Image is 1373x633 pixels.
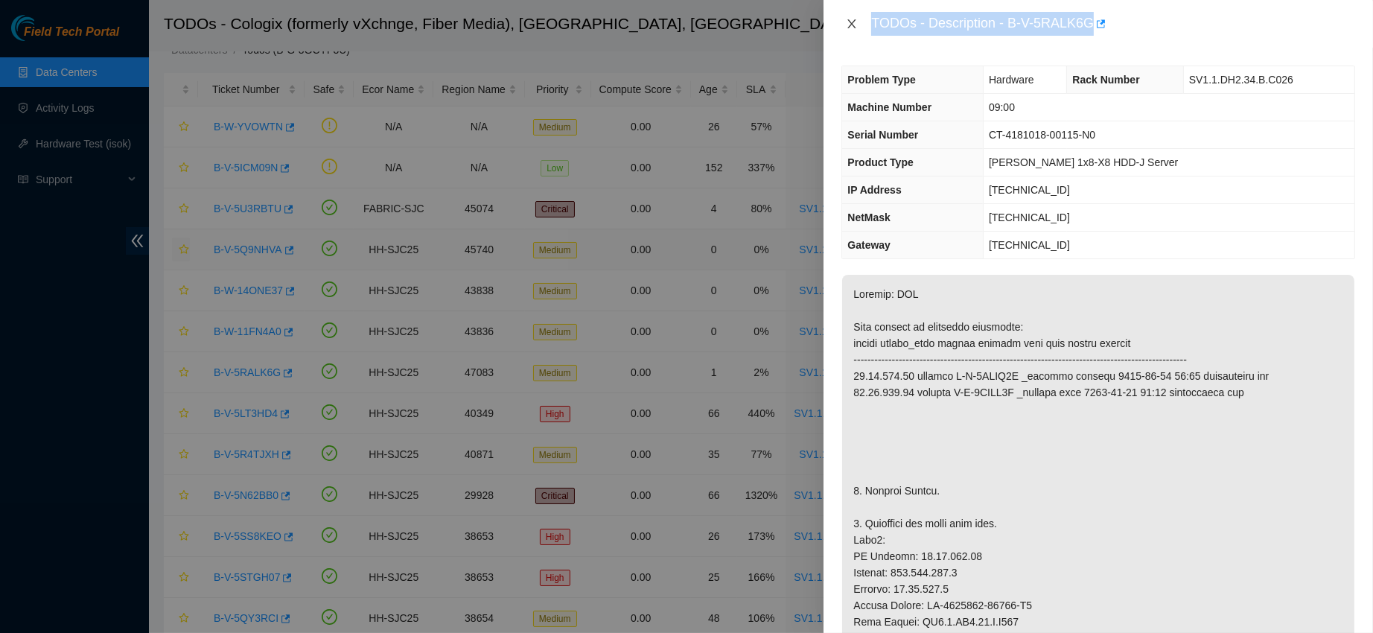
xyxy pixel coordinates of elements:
span: close [846,18,858,30]
span: [PERSON_NAME] 1x8-X8 HDD-J Server [989,156,1178,168]
span: SV1.1.DH2.34.B.C026 [1189,74,1293,86]
span: IP Address [847,184,901,196]
span: [TECHNICAL_ID] [989,184,1070,196]
span: 09:00 [989,101,1015,113]
span: Product Type [847,156,913,168]
span: NetMask [847,211,891,223]
span: Serial Number [847,129,918,141]
span: [TECHNICAL_ID] [989,239,1070,251]
span: Machine Number [847,101,931,113]
button: Close [841,17,862,31]
span: Gateway [847,239,891,251]
span: [TECHNICAL_ID] [989,211,1070,223]
span: CT-4181018-00115-N0 [989,129,1095,141]
span: Rack Number [1072,74,1139,86]
span: Problem Type [847,74,916,86]
span: Hardware [989,74,1034,86]
div: TODOs - Description - B-V-5RALK6G [871,12,1355,36]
